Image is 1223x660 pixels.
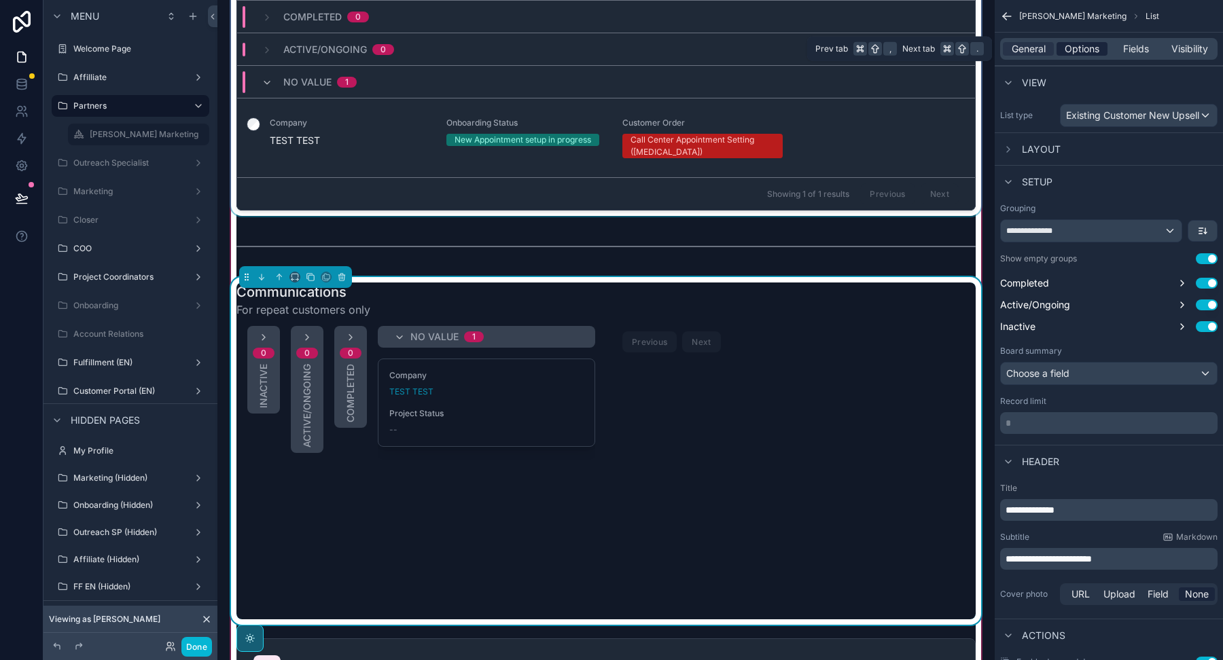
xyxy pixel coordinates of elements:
label: Partners [73,100,182,111]
label: Account Relations [73,329,207,340]
a: Affilliate [52,67,209,88]
label: [PERSON_NAME] Marketing [90,129,201,140]
a: Onboarding (Hidden) [52,494,209,516]
span: . [972,43,982,54]
span: Project Status [389,408,584,419]
a: TEST TEST [389,386,433,397]
span: Fields [1123,42,1149,56]
label: Grouping [1000,203,1035,214]
button: Existing Customer New Upsell [1060,104,1218,127]
span: Inactive [257,364,270,408]
span: Completed [283,10,342,24]
span: View [1022,76,1046,90]
span: Active/Ongoing [283,43,367,56]
label: Customer Portal (EN) [73,386,188,397]
span: Next tab [902,43,935,54]
span: List [1146,11,1159,22]
span: No value [410,330,459,344]
span: Completed [1000,276,1049,290]
label: Fulfillment (EN) [73,357,188,368]
span: , [885,43,896,54]
label: Affiliate (Hidden) [73,554,188,565]
span: For repeat customers only [236,301,370,318]
a: Marketing [52,181,209,202]
a: CompanyTEST TESTOnboarding StatusNew Appointment setup in progressCustomer OrderCall Center Appoi... [237,98,975,177]
span: Options [1065,42,1099,56]
span: Setup [1022,175,1052,189]
span: Prev tab [815,43,848,54]
span: Visibility [1171,42,1208,56]
a: Affiliate (Hidden) [52,549,209,570]
a: FF EN (Hidden) [52,576,209,598]
span: -- [389,424,397,435]
span: Viewing as [PERSON_NAME] [49,614,160,625]
div: 0 [261,348,266,359]
label: List type [1000,110,1054,121]
label: Subtitle [1000,532,1029,543]
span: Existing Customer New Upsell [1066,109,1199,122]
span: No value [283,75,332,89]
label: Welcome Page [73,43,207,54]
label: Title [1000,483,1218,494]
span: Completed [344,364,357,422]
button: Choose a field [1000,362,1218,385]
span: Active/Ongoing [1000,298,1070,312]
label: My Profile [73,445,207,456]
a: Account Relations [52,323,209,345]
span: Menu [71,10,99,23]
label: Onboarding (Hidden) [73,500,188,511]
label: Board summary [1000,346,1062,356]
label: Marketing [73,186,188,197]
span: Field [1148,587,1169,601]
span: [PERSON_NAME] Marketing [1019,11,1127,22]
label: Outreach SP (Hidden) [73,527,188,538]
span: URL [1071,587,1090,601]
span: Company [389,370,584,381]
label: Project Coordinators [73,272,188,282]
span: Showing 1 of 1 results [767,189,849,200]
a: Onboarding [52,295,209,316]
label: FF EN (Hidden) [73,581,188,592]
a: COO [52,238,209,259]
span: Inactive [1000,320,1035,333]
div: 0 [380,44,386,55]
a: Fulfillment (EN) [52,352,209,373]
a: Partners [52,95,209,117]
div: scrollable content [1000,412,1218,434]
span: General [1012,42,1046,56]
span: None [1185,587,1209,601]
a: [PERSON_NAME] Marketing [68,124,209,145]
div: 0 [355,12,361,22]
label: Show empty groups [1000,253,1077,264]
div: 1 [345,77,349,88]
a: Markdown [1163,532,1218,543]
span: Layout [1022,143,1061,156]
div: scrollable content [1000,548,1218,570]
h1: Communications [236,282,370,301]
span: Active/Ongoing [300,364,314,447]
span: Header [1022,455,1059,469]
label: Onboarding [73,300,188,311]
a: CompanyTEST TESTProject Status-- [378,359,595,447]
a: Welcome Page [52,38,209,60]
label: Outreach Specialist [73,158,188,168]
a: Project Coordinators [52,266,209,288]
label: Marketing (Hidden) [73,473,188,483]
button: Done [181,637,212,657]
label: Record limit [1000,396,1046,407]
label: Affilliate [73,72,188,83]
span: Markdown [1176,532,1218,543]
a: Outreach SP (Hidden) [52,521,209,543]
label: Closer [73,215,188,225]
a: Marketing (Hidden) [52,467,209,489]
label: COO [73,243,188,254]
div: scrollable content [1000,499,1218,521]
label: Cover photo [1000,589,1054,600]
div: Choose a field [1001,363,1217,384]
span: Hidden pages [71,414,140,427]
a: My Profile [52,440,209,462]
span: Actions [1022,629,1065,642]
a: Outreach Specialist [52,152,209,174]
span: Upload [1103,587,1135,601]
